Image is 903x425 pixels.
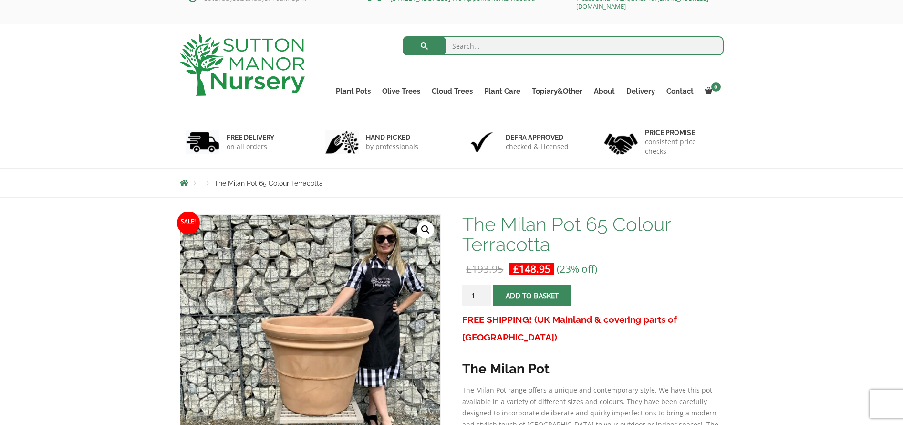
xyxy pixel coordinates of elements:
[493,285,571,306] button: Add to basket
[180,34,305,96] img: logo
[506,133,569,142] h6: Defra approved
[325,130,359,154] img: 2.jpg
[426,85,478,98] a: Cloud Trees
[661,85,699,98] a: Contact
[711,82,721,92] span: 0
[645,137,717,156] p: consistent price checks
[462,214,723,255] h1: The Milan Pot 65 Colour Terracotta
[478,85,526,98] a: Plant Care
[227,133,274,142] h6: FREE DELIVERY
[526,85,588,98] a: Topiary&Other
[180,179,724,187] nav: Breadcrumbs
[462,285,491,306] input: Product quantity
[186,130,219,154] img: 1.jpg
[366,142,418,151] p: by professionals
[621,85,661,98] a: Delivery
[506,142,569,151] p: checked & Licensed
[417,221,434,238] a: View full-screen image gallery
[462,361,550,377] strong: The Milan Pot
[699,85,724,98] a: 0
[462,311,723,346] h3: FREE SHIPPING! (UK Mainland & covering parts of [GEOGRAPHIC_DATA])
[466,262,472,276] span: £
[214,180,323,187] span: The Milan Pot 65 Colour Terracotta
[366,133,418,142] h6: hand picked
[513,262,550,276] bdi: 148.95
[376,85,426,98] a: Olive Trees
[588,85,621,98] a: About
[466,262,503,276] bdi: 193.95
[645,128,717,137] h6: Price promise
[557,262,597,276] span: (23% off)
[604,127,638,157] img: 4.jpg
[227,142,274,151] p: on all orders
[177,212,200,234] span: Sale!
[403,36,724,55] input: Search...
[465,130,498,154] img: 3.jpg
[513,262,519,276] span: £
[330,85,376,98] a: Plant Pots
